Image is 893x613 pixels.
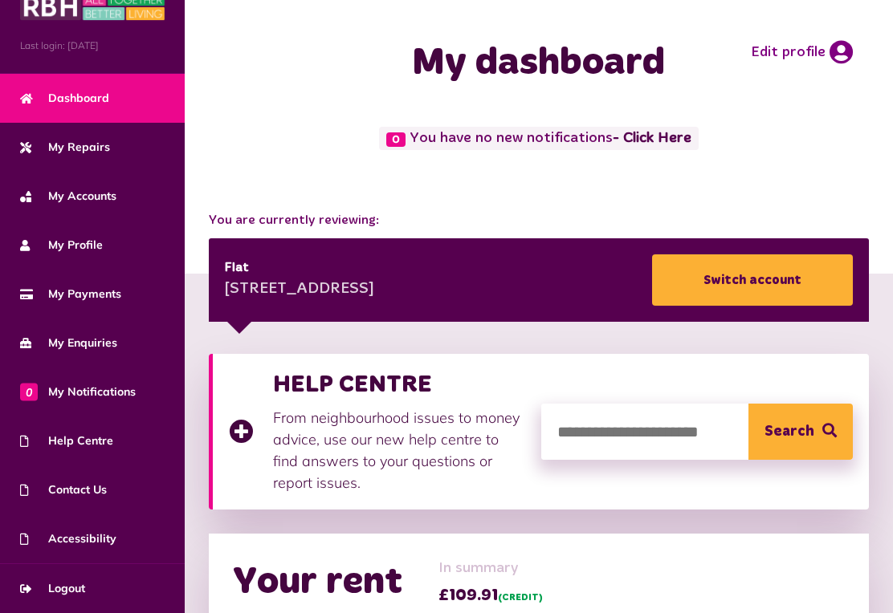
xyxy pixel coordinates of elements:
h3: HELP CENTRE [273,370,525,399]
span: My Enquiries [20,335,117,351]
span: £109.91 [438,583,543,607]
div: [STREET_ADDRESS] [225,278,374,302]
button: Search [748,404,853,460]
span: Contact Us [20,481,107,498]
span: You have no new notifications [379,127,698,150]
span: My Accounts [20,188,116,205]
h2: Your rent [233,559,402,606]
span: My Payments [20,286,121,302]
div: Flat [225,258,374,278]
span: Dashboard [20,90,109,107]
span: Last login: [DATE] [20,39,165,53]
span: My Profile [20,237,103,254]
span: Accessibility [20,530,116,547]
span: Search [765,404,814,460]
p: From neighbourhood issues to money advice, use our new help centre to find answers to your questi... [273,407,525,493]
span: 0 [20,383,38,400]
span: Logout [20,580,85,597]
a: Switch account [652,254,853,306]
a: - Click Here [613,132,691,146]
span: My Notifications [20,384,136,400]
span: In summary [438,558,543,579]
span: (CREDIT) [498,593,543,603]
span: 0 [386,132,406,147]
span: My Repairs [20,139,110,156]
span: Help Centre [20,432,113,449]
a: Edit profile [751,40,853,64]
span: You are currently reviewing: [209,211,869,230]
h1: My dashboard [265,40,813,87]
